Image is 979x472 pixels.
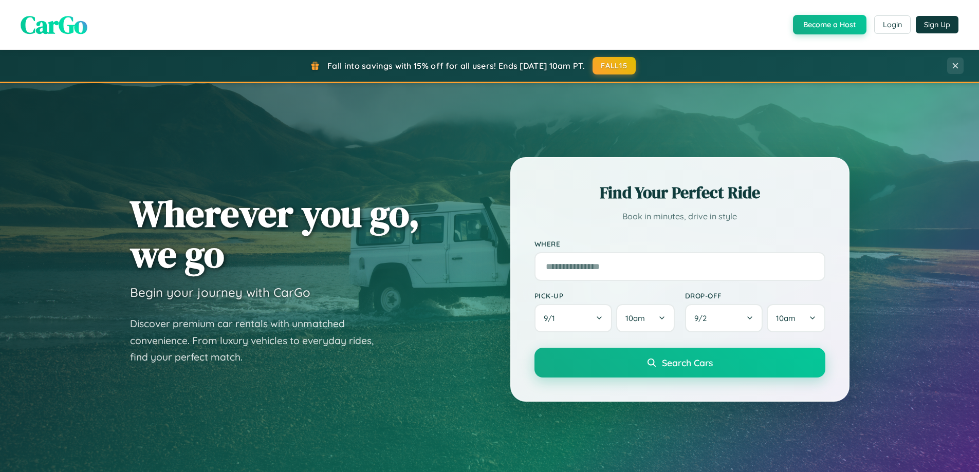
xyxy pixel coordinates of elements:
[793,15,866,34] button: Become a Host
[625,313,645,323] span: 10am
[662,357,713,368] span: Search Cars
[616,304,674,332] button: 10am
[534,348,825,377] button: Search Cars
[874,15,911,34] button: Login
[130,193,420,274] h1: Wherever you go, we go
[534,181,825,204] h2: Find Your Perfect Ride
[130,285,310,300] h3: Begin your journey with CarGo
[916,16,958,33] button: Sign Up
[776,313,796,323] span: 10am
[327,61,585,71] span: Fall into savings with 15% off for all users! Ends [DATE] 10am PT.
[21,8,87,42] span: CarGo
[685,291,825,300] label: Drop-off
[534,291,675,300] label: Pick-up
[130,315,387,366] p: Discover premium car rentals with unmatched convenience. From luxury vehicles to everyday rides, ...
[534,209,825,224] p: Book in minutes, drive in style
[593,57,636,74] button: FALL15
[767,304,825,332] button: 10am
[544,313,560,323] span: 9 / 1
[685,304,763,332] button: 9/2
[534,304,613,332] button: 9/1
[534,239,825,248] label: Where
[694,313,712,323] span: 9 / 2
